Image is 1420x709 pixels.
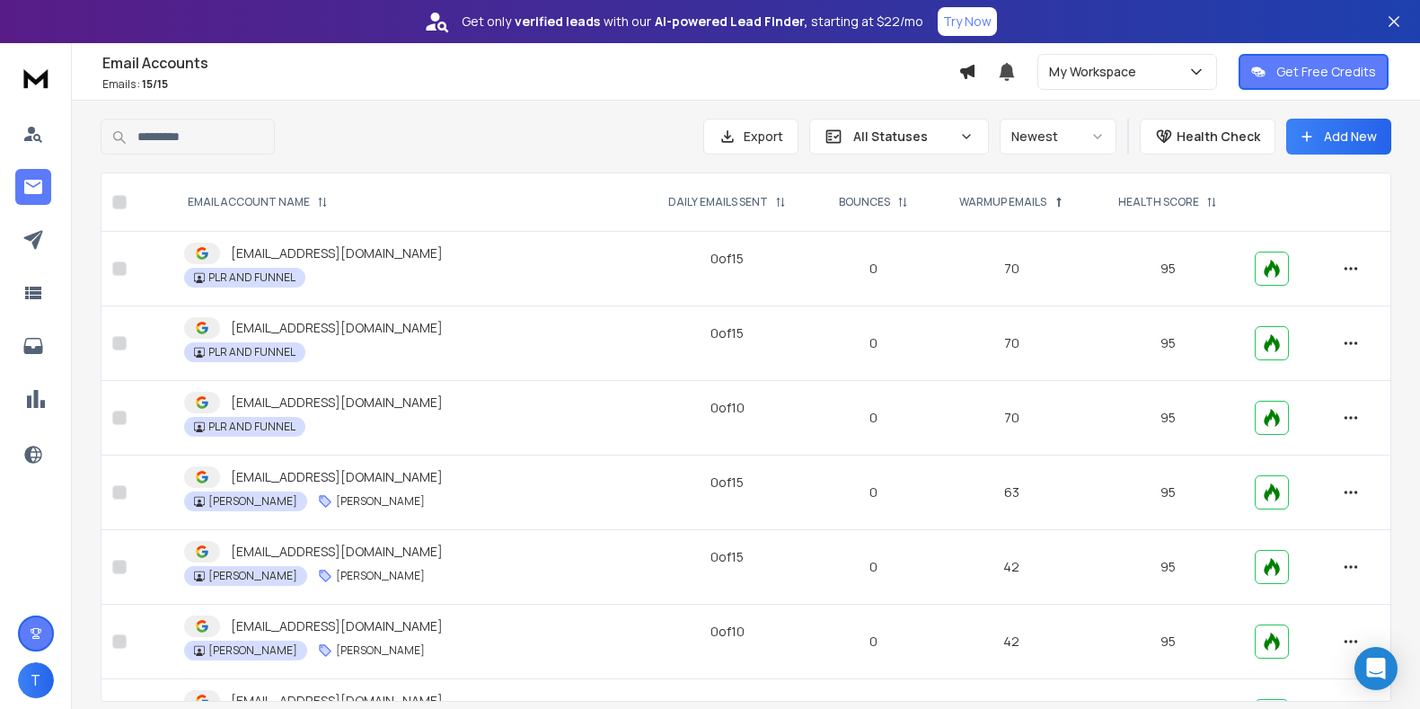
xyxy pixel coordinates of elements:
[1092,456,1245,530] td: 95
[853,128,952,146] p: All Statuses
[231,394,443,412] p: [EMAIL_ADDRESS][DOMAIN_NAME]
[208,420,295,434] p: PLR AND FUNNEL
[1354,647,1398,690] div: Open Intercom Messenger
[825,558,921,576] p: 0
[668,195,768,209] p: DAILY EMAILS SENT
[959,195,1046,209] p: WARMUP EMAILS
[938,7,997,36] button: Try Now
[208,270,295,285] p: PLR AND FUNNEL
[231,319,443,337] p: [EMAIL_ADDRESS][DOMAIN_NAME]
[1049,63,1143,81] p: My Workspace
[336,494,425,509] p: [PERSON_NAME]
[208,345,295,359] p: PLR AND FUNNEL
[1239,54,1389,90] button: Get Free Credits
[825,334,921,352] p: 0
[825,260,921,278] p: 0
[208,569,297,583] p: [PERSON_NAME]
[1092,605,1245,679] td: 95
[1177,128,1260,146] p: Health Check
[1276,63,1376,81] p: Get Free Credits
[231,468,443,486] p: [EMAIL_ADDRESS][DOMAIN_NAME]
[515,13,600,31] strong: verified leads
[231,543,443,561] p: [EMAIL_ADDRESS][DOMAIN_NAME]
[462,13,923,31] p: Get only with our starting at $22/mo
[931,306,1091,381] td: 70
[231,617,443,635] p: [EMAIL_ADDRESS][DOMAIN_NAME]
[18,61,54,94] img: logo
[1140,119,1275,155] button: Health Check
[710,324,744,342] div: 0 of 15
[931,605,1091,679] td: 42
[703,119,798,155] button: Export
[825,409,921,427] p: 0
[931,232,1091,306] td: 70
[825,483,921,501] p: 0
[208,494,297,509] p: [PERSON_NAME]
[231,244,443,262] p: [EMAIL_ADDRESS][DOMAIN_NAME]
[931,530,1091,605] td: 42
[931,381,1091,456] td: 70
[18,662,54,698] button: T
[1000,119,1116,155] button: Newest
[710,399,745,417] div: 0 of 10
[1092,306,1245,381] td: 95
[188,195,328,209] div: EMAIL ACCOUNT NAME
[943,13,992,31] p: Try Now
[208,643,297,658] p: [PERSON_NAME]
[1118,195,1199,209] p: HEALTH SCORE
[336,643,425,658] p: [PERSON_NAME]
[102,52,958,74] h1: Email Accounts
[931,456,1091,530] td: 63
[825,633,921,651] p: 0
[710,623,745,641] div: 0 of 10
[142,76,168,92] span: 15 / 15
[710,250,744,268] div: 0 of 15
[1286,119,1391,155] button: Add New
[1092,232,1245,306] td: 95
[710,548,744,566] div: 0 of 15
[1092,381,1245,456] td: 95
[102,77,958,92] p: Emails :
[1092,530,1245,605] td: 95
[839,195,890,209] p: BOUNCES
[336,569,425,583] p: [PERSON_NAME]
[655,13,807,31] strong: AI-powered Lead Finder,
[710,474,744,492] div: 0 of 15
